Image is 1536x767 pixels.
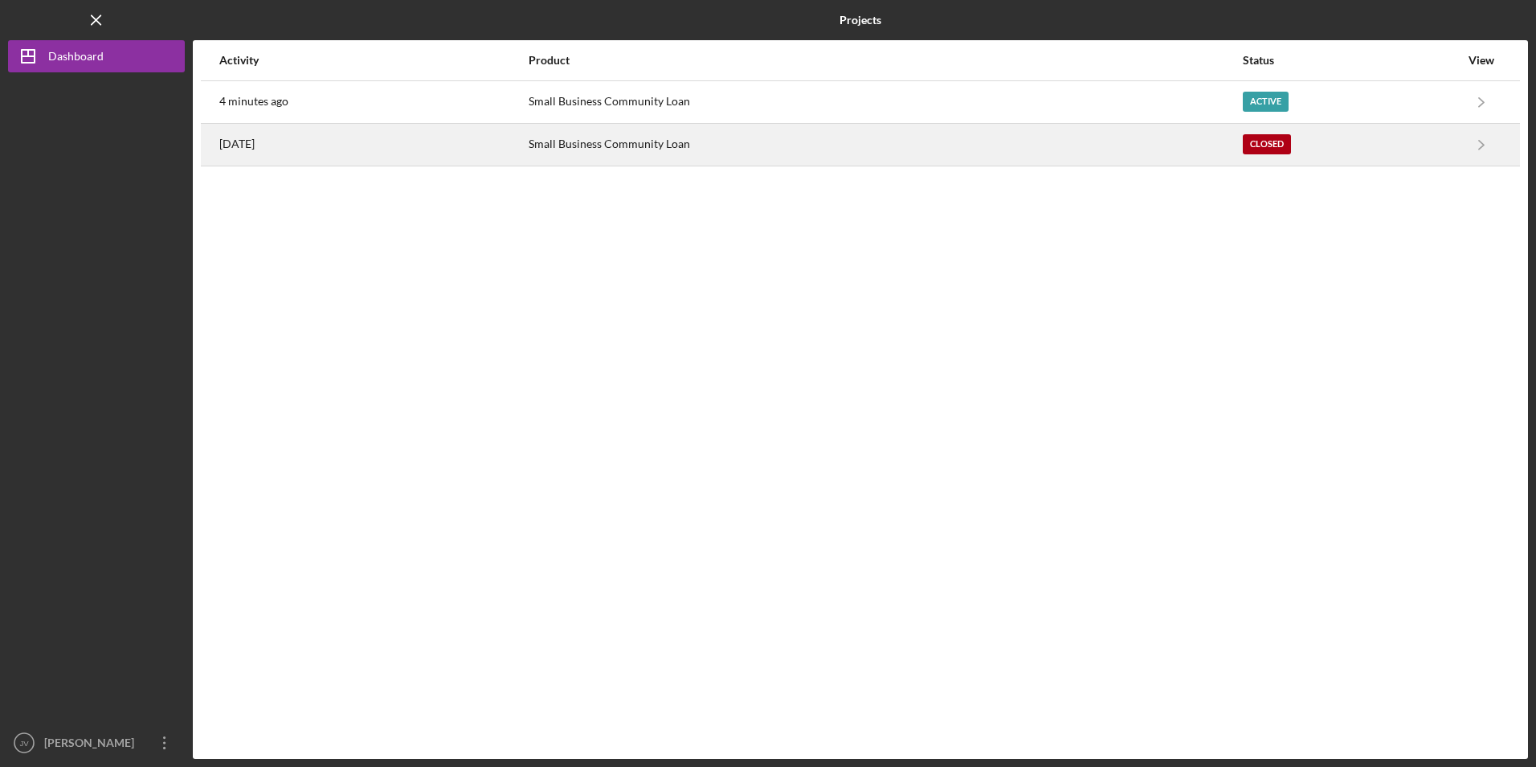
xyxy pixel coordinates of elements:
text: JV [19,739,29,748]
button: JV[PERSON_NAME] [8,727,185,759]
div: Small Business Community Loan [529,125,1241,165]
div: Status [1243,54,1460,67]
time: 2025-04-10 17:52 [219,137,255,150]
div: Product [529,54,1241,67]
div: Closed [1243,134,1291,154]
div: [PERSON_NAME] [40,727,145,763]
div: View [1461,54,1501,67]
div: Activity [219,54,527,67]
b: Projects [839,14,881,27]
div: Small Business Community Loan [529,82,1241,122]
div: Dashboard [48,40,104,76]
div: Active [1243,92,1289,112]
button: Dashboard [8,40,185,72]
time: 2025-10-15 00:54 [219,95,288,108]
